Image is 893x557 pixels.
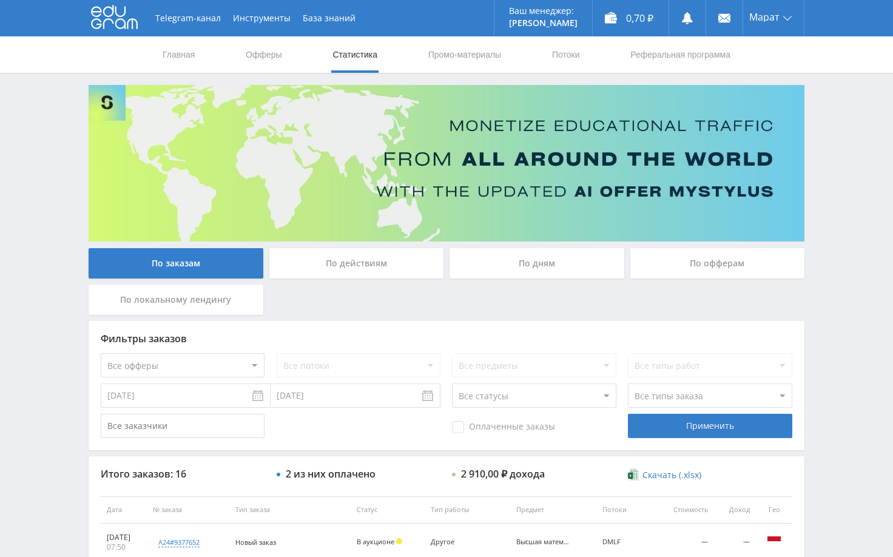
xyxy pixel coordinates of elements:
a: Скачать (.xlsx) [628,469,701,481]
th: Стоимость [654,496,714,524]
div: По заказам [89,248,263,278]
span: В аукционе [357,537,394,546]
a: Офферы [244,36,283,73]
span: Оплаченные заказы [452,421,555,433]
a: Главная [161,36,196,73]
p: [PERSON_NAME] [509,18,578,28]
span: Марат [749,12,780,22]
th: Гео [756,496,792,524]
a: Статистика [331,36,379,73]
div: [DATE] [107,533,141,542]
div: По действиям [269,248,444,278]
div: По локальному лендингу [89,285,263,315]
div: 2 из них оплачено [286,468,376,479]
a: Потоки [551,36,581,73]
div: 2 910,00 ₽ дохода [461,468,545,479]
div: Другое [431,538,485,546]
input: Все заказчики [101,414,265,438]
th: Тип работы [425,496,510,524]
th: Потоки [596,496,654,524]
img: xlsx [628,468,638,481]
th: Предмет [510,496,596,524]
th: Доход [714,496,756,524]
div: По офферам [630,248,805,278]
div: Применить [628,414,792,438]
p: Ваш менеджер: [509,6,578,16]
div: Высшая математика [516,538,571,546]
span: Скачать (.xlsx) [642,470,701,480]
a: Реферальная программа [629,36,732,73]
div: По дням [450,248,624,278]
span: Холд [396,538,402,544]
th: Статус [351,496,425,524]
div: a24#9377652 [158,538,200,547]
div: Итого заказов: 16 [101,468,265,479]
img: Banner [89,85,804,241]
th: Тип заказа [229,496,351,524]
div: Фильтры заказов [101,333,792,344]
th: № заказа [147,496,229,524]
div: 07:50 [107,542,141,552]
a: Промо-материалы [427,36,502,73]
div: DMLF [602,538,648,546]
th: Дата [101,496,147,524]
img: idn.png [767,534,781,549]
span: Новый заказ [235,538,276,547]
